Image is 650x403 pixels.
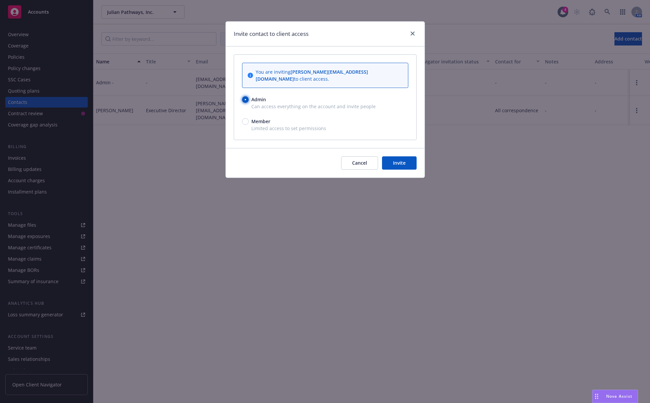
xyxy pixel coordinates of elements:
[242,125,408,132] span: Limited access to set permissions
[242,103,408,110] span: Can access everything on the account and invite people
[382,156,417,170] button: Invite
[251,118,270,125] span: Member
[251,96,266,103] span: Admin
[341,156,378,170] button: Cancel
[256,69,368,82] span: [PERSON_NAME][EMAIL_ADDRESS][DOMAIN_NAME]
[242,96,249,103] input: Admin
[242,118,249,125] input: Member
[606,393,632,399] span: Nova Assist
[234,30,309,38] h1: Invite contact to client access
[409,30,417,38] a: close
[592,390,638,403] button: Nova Assist
[592,390,601,403] div: Drag to move
[256,68,403,82] div: You are inviting to client access.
